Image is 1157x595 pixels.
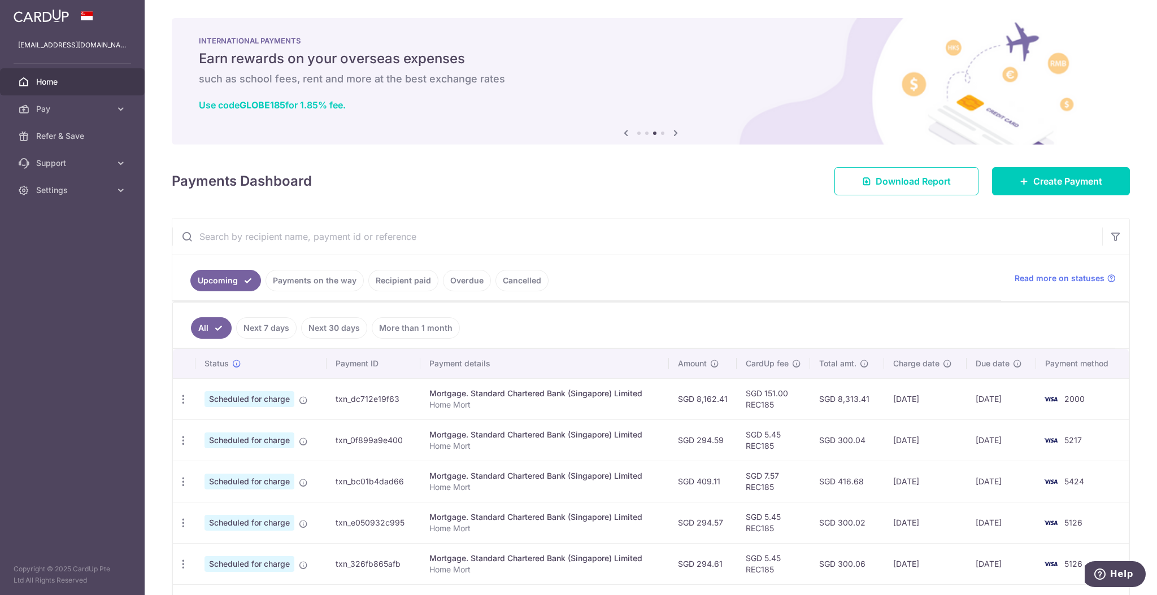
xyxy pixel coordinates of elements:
[429,399,660,410] p: Home Mort
[976,358,1010,369] span: Due date
[1085,561,1146,589] iframe: Opens a widget where you can find more information
[205,391,294,407] span: Scheduled for charge
[240,99,285,111] b: GLOBE185
[205,556,294,572] span: Scheduled for charge
[205,474,294,489] span: Scheduled for charge
[810,543,884,584] td: SGD 300.06
[1064,476,1084,486] span: 5424
[669,419,737,461] td: SGD 294.59
[429,564,660,575] p: Home Mort
[36,76,111,88] span: Home
[199,99,346,111] a: Use codeGLOBE185for 1.85% fee.
[1039,557,1062,571] img: Bank Card
[429,511,660,523] div: Mortgage. Standard Chartered Bank (Singapore) Limited
[810,461,884,502] td: SGD 416.68
[191,317,232,339] a: All
[429,440,660,452] p: Home Mort
[327,378,420,419] td: txn_dc712e19f63
[327,461,420,502] td: txn_bc01b4dad66
[429,553,660,564] div: Mortgage. Standard Chartered Bank (Singapore) Limited
[819,358,856,369] span: Total amt.
[236,317,297,339] a: Next 7 days
[327,419,420,461] td: txn_0f899a9e400
[669,543,737,584] td: SGD 294.61
[1039,434,1062,447] img: Bank Card
[810,502,884,543] td: SGD 300.02
[205,432,294,448] span: Scheduled for charge
[205,515,294,531] span: Scheduled for charge
[669,502,737,543] td: SGD 294.57
[301,317,367,339] a: Next 30 days
[884,461,967,502] td: [DATE]
[266,270,364,291] a: Payments on the way
[199,50,1103,68] h5: Earn rewards on your overseas expenses
[967,543,1036,584] td: [DATE]
[172,171,312,191] h4: Payments Dashboard
[36,130,111,142] span: Refer & Save
[429,523,660,534] p: Home Mort
[429,470,660,482] div: Mortgage. Standard Chartered Bank (Singapore) Limited
[199,36,1103,45] p: INTERNATIONAL PAYMENTS
[1039,516,1062,530] img: Bank Card
[429,429,660,440] div: Mortgage. Standard Chartered Bank (Singapore) Limited
[884,419,967,461] td: [DATE]
[737,378,810,419] td: SGD 151.00 REC185
[420,349,669,378] th: Payment details
[967,502,1036,543] td: [DATE]
[1064,394,1085,404] span: 2000
[36,158,111,169] span: Support
[1039,475,1062,488] img: Bank Card
[327,502,420,543] td: txn_e050932c995
[893,358,939,369] span: Charge date
[737,461,810,502] td: SGD 7.57 REC185
[36,103,111,115] span: Pay
[1033,174,1102,188] span: Create Payment
[327,543,420,584] td: txn_326fb865afb
[810,378,884,419] td: SGD 8,313.41
[1064,559,1082,568] span: 5126
[737,543,810,584] td: SGD 5.45 REC185
[372,317,460,339] a: More than 1 month
[737,419,810,461] td: SGD 5.45 REC185
[737,502,810,543] td: SGD 5.45 REC185
[18,40,127,51] p: [EMAIL_ADDRESS][DOMAIN_NAME]
[669,461,737,502] td: SGD 409.11
[967,461,1036,502] td: [DATE]
[884,378,967,419] td: [DATE]
[1064,518,1082,527] span: 5126
[368,270,438,291] a: Recipient paid
[443,270,491,291] a: Overdue
[967,419,1036,461] td: [DATE]
[1015,273,1116,284] a: Read more on statuses
[834,167,978,195] a: Download Report
[967,378,1036,419] td: [DATE]
[495,270,549,291] a: Cancelled
[429,388,660,399] div: Mortgage. Standard Chartered Bank (Singapore) Limited
[884,543,967,584] td: [DATE]
[429,482,660,493] p: Home Mort
[172,18,1130,145] img: International Payment Banner
[205,358,229,369] span: Status
[810,419,884,461] td: SGD 300.04
[1064,435,1082,445] span: 5217
[172,218,1102,255] input: Search by recipient name, payment id or reference
[199,72,1103,86] h6: such as school fees, rent and more at the best exchange rates
[876,174,951,188] span: Download Report
[678,358,707,369] span: Amount
[327,349,420,378] th: Payment ID
[884,502,967,543] td: [DATE]
[669,378,737,419] td: SGD 8,162.41
[1015,273,1104,284] span: Read more on statuses
[1036,349,1129,378] th: Payment method
[746,358,789,369] span: CardUp fee
[14,9,69,23] img: CardUp
[36,185,111,196] span: Settings
[1039,392,1062,406] img: Bank Card
[190,270,261,291] a: Upcoming
[992,167,1130,195] a: Create Payment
